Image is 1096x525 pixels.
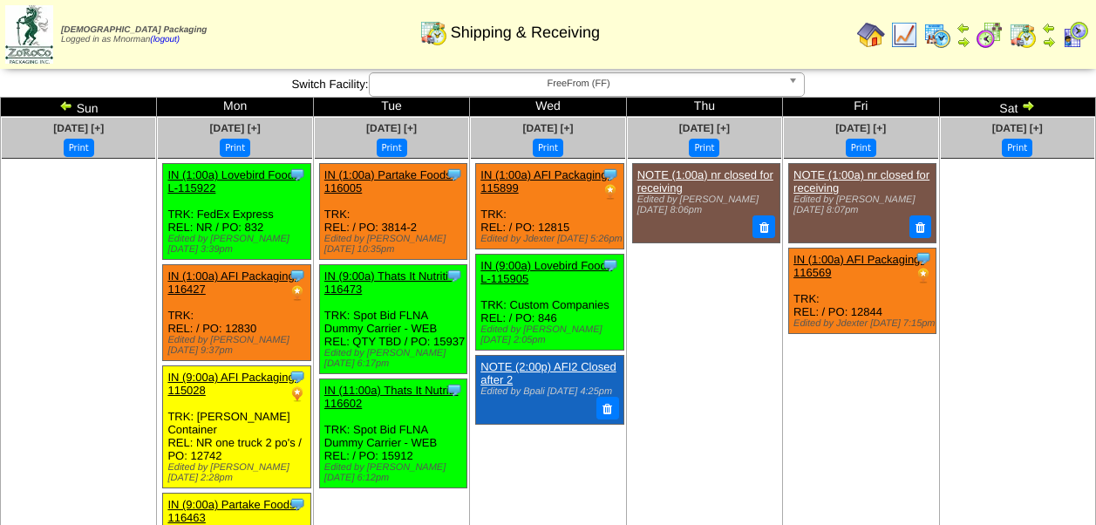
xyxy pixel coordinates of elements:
[480,234,623,244] div: Edited by Jdexter [DATE] 5:26pm
[324,234,466,255] div: Edited by [PERSON_NAME] [DATE] 10:35pm
[167,371,298,397] a: IN (9:00a) AFI Packaging-115028
[324,348,466,369] div: Edited by [PERSON_NAME] [DATE] 6:17pm
[752,215,775,238] button: Delete Note
[923,21,951,49] img: calendarprod.gif
[857,21,885,49] img: home.gif
[915,249,932,267] img: Tooltip
[602,183,619,201] img: PO
[480,259,612,285] a: IN (9:00a) Lovebird Foods L-115905
[289,385,306,403] img: PO
[64,139,94,157] button: Print
[835,122,886,134] a: [DATE] [+]
[1,98,157,117] td: Sun
[915,267,932,284] img: PO
[689,139,719,157] button: Print
[1042,21,1056,35] img: arrowleft.gif
[220,139,250,157] button: Print
[793,168,929,194] a: NOTE (1:00a) nr closed for receiving
[313,98,469,117] td: Tue
[157,98,313,117] td: Mon
[793,318,936,329] div: Edited by Jdexter [DATE] 7:15pm
[783,98,939,117] td: Fri
[163,265,310,361] div: TRK: REL: / PO: 12830
[909,215,932,238] button: Delete Note
[289,166,306,183] img: Tooltip
[377,139,407,157] button: Print
[939,98,1095,117] td: Sat
[319,379,466,488] div: TRK: Spot Bid FLNA Dummy Carrier - WEB REL: / PO: 15912
[626,98,782,117] td: Thu
[366,122,417,134] a: [DATE] [+]
[446,381,463,399] img: Tooltip
[480,324,623,345] div: Edited by [PERSON_NAME] [DATE] 2:05pm
[637,168,773,194] a: NOTE (1:00a) nr closed for receiving
[992,122,1043,134] a: [DATE] [+]
[289,284,306,302] img: PO
[319,265,466,374] div: TRK: Spot Bid FLNA Dummy Carrier - WEB REL: QTY TBD / PO: 15937
[476,255,623,351] div: TRK: Custom Companies REL: / PO: 846
[1009,21,1037,49] img: calendarinout.gif
[324,168,455,194] a: IN (1:00a) Partake Foods-116005
[793,194,930,215] div: Edited by [PERSON_NAME] [DATE] 8:07pm
[846,139,876,157] button: Print
[59,99,73,112] img: arrowleft.gif
[167,498,298,524] a: IN (9:00a) Partake Foods-116463
[470,98,626,117] td: Wed
[1021,99,1035,112] img: arrowright.gif
[956,21,970,35] img: arrowleft.gif
[446,166,463,183] img: Tooltip
[289,267,306,284] img: Tooltip
[1002,139,1032,157] button: Print
[1042,35,1056,49] img: arrowright.gif
[976,21,1004,49] img: calendarblend.gif
[377,73,781,94] span: FreeFrom (FF)
[289,495,306,513] img: Tooltip
[150,35,180,44] a: (logout)
[637,194,774,215] div: Edited by [PERSON_NAME] [DATE] 8:06pm
[793,253,924,279] a: IN (1:00a) AFI Packaging-116569
[956,35,970,49] img: arrowright.gif
[61,25,207,44] span: Logged in as Mnorman
[480,360,616,386] a: NOTE (2:00p) AFI2 Closed after 2
[210,122,261,134] a: [DATE] [+]
[167,269,298,296] a: IN (1:00a) AFI Packaging-116427
[679,122,730,134] a: [DATE] [+]
[167,234,310,255] div: Edited by [PERSON_NAME] [DATE] 3:39pm
[5,5,53,64] img: zoroco-logo-small.webp
[324,462,466,483] div: Edited by [PERSON_NAME] [DATE] 6:12pm
[163,164,310,260] div: TRK: FedEx Express REL: NR / PO: 832
[163,366,310,488] div: TRK: [PERSON_NAME] Container REL: NR one truck 2 po's / PO: 12742
[476,164,623,249] div: TRK: REL: / PO: 12815
[419,18,447,46] img: calendarinout.gif
[533,139,563,157] button: Print
[167,168,299,194] a: IN (1:00a) Lovebird Foods L-115922
[789,248,936,333] div: TRK: REL: / PO: 12844
[53,122,104,134] a: [DATE] [+]
[324,384,459,410] a: IN (11:00a) Thats It Nutriti-116602
[324,269,452,296] a: IN (9:00a) Thats It Nutriti-116473
[167,462,310,483] div: Edited by [PERSON_NAME] [DATE] 2:28pm
[167,335,310,356] div: Edited by [PERSON_NAME] [DATE] 9:37pm
[289,368,306,385] img: Tooltip
[480,386,617,397] div: Edited by Bpali [DATE] 4:25pm
[446,267,463,284] img: Tooltip
[522,122,573,134] a: [DATE] [+]
[1061,21,1089,49] img: calendarcustomer.gif
[319,164,466,260] div: TRK: REL: / PO: 3814-2
[480,168,611,194] a: IN (1:00a) AFI Packaging-115899
[602,256,619,274] img: Tooltip
[451,24,600,42] span: Shipping & Receiving
[890,21,918,49] img: line_graph.gif
[61,25,207,35] span: [DEMOGRAPHIC_DATA] Packaging
[596,397,619,419] button: Delete Note
[602,166,619,183] img: Tooltip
